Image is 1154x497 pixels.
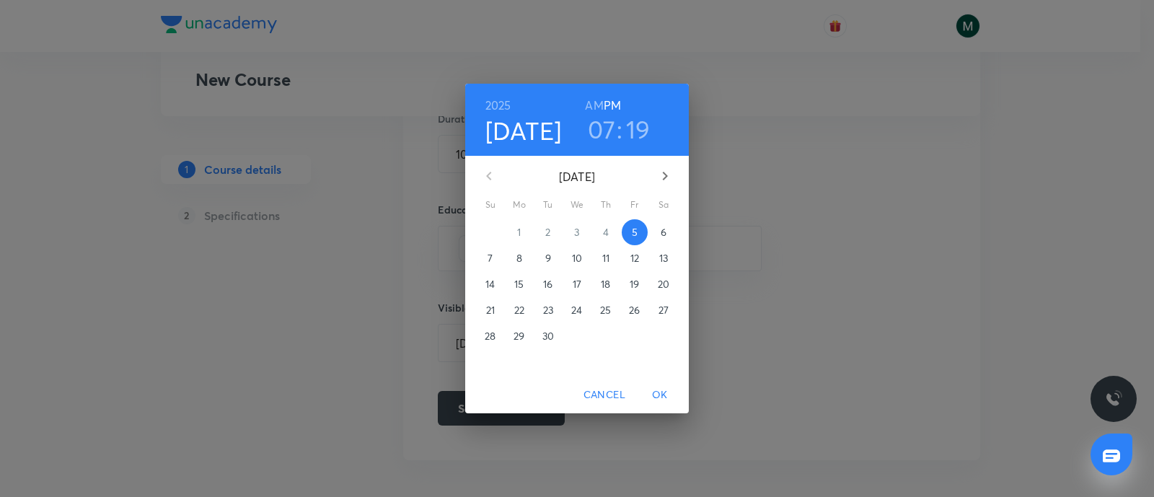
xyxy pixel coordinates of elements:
[617,114,622,144] h3: :
[593,297,619,323] button: 25
[659,303,669,317] p: 27
[535,297,561,323] button: 23
[506,198,532,212] span: Mo
[543,303,553,317] p: 23
[622,198,648,212] span: Fr
[573,277,581,291] p: 17
[485,115,562,146] button: [DATE]
[593,271,619,297] button: 18
[572,251,582,265] p: 10
[506,245,532,271] button: 8
[629,303,640,317] p: 26
[626,114,651,144] button: 19
[545,251,551,265] p: 9
[485,277,495,291] p: 14
[622,297,648,323] button: 26
[506,168,648,185] p: [DATE]
[488,251,493,265] p: 7
[506,297,532,323] button: 22
[543,277,552,291] p: 16
[661,225,666,239] p: 6
[659,251,668,265] p: 13
[622,245,648,271] button: 12
[535,271,561,297] button: 16
[632,225,638,239] p: 5
[578,382,631,408] button: Cancel
[651,245,677,271] button: 13
[516,251,522,265] p: 8
[564,297,590,323] button: 24
[651,219,677,245] button: 6
[477,198,503,212] span: Su
[535,245,561,271] button: 9
[477,245,503,271] button: 7
[477,323,503,349] button: 28
[651,271,677,297] button: 20
[535,323,561,349] button: 30
[571,303,582,317] p: 24
[506,271,532,297] button: 15
[588,114,616,144] button: 07
[637,382,683,408] button: OK
[514,303,524,317] p: 22
[542,329,554,343] p: 30
[622,271,648,297] button: 19
[564,245,590,271] button: 10
[651,297,677,323] button: 27
[593,198,619,212] span: Th
[514,277,524,291] p: 15
[630,251,639,265] p: 12
[506,323,532,349] button: 29
[600,303,611,317] p: 25
[658,277,669,291] p: 20
[622,219,648,245] button: 5
[651,198,677,212] span: Sa
[564,198,590,212] span: We
[514,329,524,343] p: 29
[593,245,619,271] button: 11
[486,303,495,317] p: 21
[630,277,639,291] p: 19
[585,95,603,115] button: AM
[485,95,511,115] button: 2025
[601,277,610,291] p: 18
[535,198,561,212] span: Tu
[583,386,625,404] span: Cancel
[602,251,609,265] p: 11
[477,271,503,297] button: 14
[604,95,621,115] button: PM
[477,297,503,323] button: 21
[564,271,590,297] button: 17
[485,329,495,343] p: 28
[643,386,677,404] span: OK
